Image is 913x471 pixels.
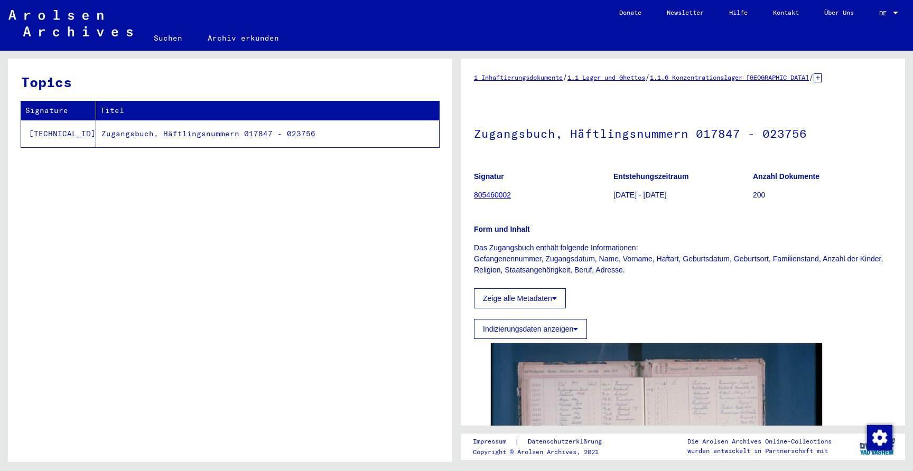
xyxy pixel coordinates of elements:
b: Entstehungszeitraum [613,172,688,181]
p: wurden entwickelt in Partnerschaft mit [687,446,832,456]
a: 1 Inhaftierungsdokumente [474,73,563,81]
td: Zugangsbuch, Häftlingsnummern 017847 - 023756 [96,120,439,147]
a: 1.1.6 Konzentrationslager [GEOGRAPHIC_DATA] [650,73,809,81]
button: Zeige alle Metadaten [474,288,566,308]
a: Datenschutzerklärung [519,436,614,447]
th: Signature [21,101,96,120]
a: Suchen [141,25,195,51]
a: 805460002 [474,191,511,199]
p: Das Zugangsbuch enthält folgende Informationen: Gefangenennummer, Zugangsdatum, Name, Vorname, Ha... [474,242,892,276]
p: Copyright © Arolsen Archives, 2021 [473,447,614,457]
a: 1.1 Lager und Ghettos [567,73,645,81]
b: Form und Inhalt [474,225,530,233]
div: | [473,436,614,447]
h1: Zugangsbuch, Häftlingsnummern 017847 - 023756 [474,109,892,156]
a: Impressum [473,436,515,447]
h3: Topics [21,72,439,92]
span: DE [879,10,891,17]
th: Titel [96,101,439,120]
img: Arolsen_neg.svg [8,10,133,36]
img: yv_logo.png [858,433,897,459]
span: / [563,72,567,82]
p: 200 [753,190,892,201]
b: Signatur [474,172,504,181]
span: / [645,72,650,82]
a: Archiv erkunden [195,25,292,51]
p: [DATE] - [DATE] [613,190,752,201]
img: Zustimmung ändern [867,425,892,450]
td: [TECHNICAL_ID] [21,120,96,147]
b: Anzahl Dokumente [753,172,819,181]
span: / [809,72,814,82]
button: Indizierungsdaten anzeigen [474,319,587,339]
p: Die Arolsen Archives Online-Collections [687,437,832,446]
